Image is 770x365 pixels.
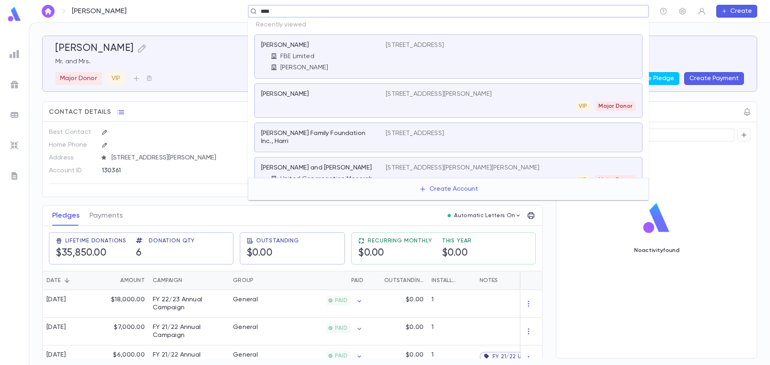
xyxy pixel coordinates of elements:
p: $0.00 [406,296,423,304]
div: Date [43,271,97,290]
div: Amount [120,271,145,290]
p: Major Donor [60,75,97,83]
p: [PERSON_NAME] [280,64,328,72]
button: Pledges [52,206,80,226]
p: [STREET_ADDRESS][PERSON_NAME][PERSON_NAME] [386,164,539,172]
div: General [233,351,258,359]
p: [PERSON_NAME] [261,41,309,49]
p: [PERSON_NAME] [72,7,127,16]
div: Installments [428,271,476,290]
span: VIP [575,177,590,183]
span: [STREET_ADDRESS][PERSON_NAME] [108,154,282,162]
p: VIP [111,75,120,83]
button: Sort [61,274,73,287]
p: Mr. and Mrs. [55,58,744,66]
div: VIP [107,72,125,85]
button: Sort [253,274,266,287]
p: No activity found [634,247,679,254]
img: imports_grey.530a8a0e642e233f2baf0ef88e8c9fcb.svg [10,141,19,150]
span: Major Donor [595,103,636,109]
button: Payments [89,206,123,226]
div: General [233,296,258,304]
div: $7,000.00 [97,318,149,345]
img: home_white.a664292cf8c1dea59945f0da9f25487c.svg [43,8,53,14]
div: Outstanding [367,271,428,290]
div: FY 22/23 Annual Campaign [153,296,225,312]
button: Automatic Letters On [444,210,525,221]
span: PAID [332,297,351,304]
button: Create Pledge [625,72,679,85]
p: Home Phone [49,139,95,151]
h5: [PERSON_NAME] [55,42,134,54]
div: Notes [480,271,498,290]
button: Create [716,5,757,18]
span: PAID [332,325,351,331]
img: logo [640,202,673,234]
div: [DATE] [47,351,66,359]
div: General [233,323,258,331]
img: logo [6,6,22,22]
div: [DATE] [47,323,66,331]
span: FY 21/22 Unsolicited donations [492,353,556,360]
span: Lifetime Donations [65,238,126,244]
button: Sort [182,274,195,287]
button: Sort [107,274,120,287]
span: Recurring Monthly [368,238,432,244]
div: Group [229,271,289,290]
div: Outstanding [384,271,423,290]
p: $0.00 [406,323,423,331]
span: This Year [442,238,472,244]
p: [STREET_ADDRESS][PERSON_NAME] [386,90,492,98]
h5: $0.00 [442,247,468,259]
p: [STREET_ADDRESS] [386,129,444,137]
span: Contact Details [49,108,111,116]
p: Automatic Letters On [454,212,515,219]
div: Campaign [153,271,182,290]
p: [STREET_ADDRESS] [386,41,444,49]
p: [PERSON_NAME] [261,90,309,98]
button: Create Account [413,181,484,197]
img: reports_grey.c525e4749d1bce6a11f5fe2a8de1b229.svg [10,49,19,59]
span: VIP [575,103,590,109]
div: Installments [432,271,459,290]
p: [PERSON_NAME] Family Foundation Inc., Harri [261,129,376,145]
p: [PERSON_NAME] and [PERSON_NAME] [261,164,372,172]
p: Account ID [49,164,95,177]
div: Paid [351,271,363,290]
div: Major Donor [55,72,102,85]
div: Notes [476,271,576,290]
div: FY 21/22 Annual Campaign [153,323,225,339]
p: FBE Limited [280,52,314,60]
button: Sort [338,274,351,287]
div: Amount [97,271,149,290]
div: $18,000.00 [97,290,149,318]
h5: $35,850.00 [56,247,106,259]
div: 1 [428,290,476,318]
img: batches_grey.339ca447c9d9533ef1741baa751efc33.svg [10,110,19,120]
button: Sort [459,274,472,287]
div: 130361 [102,164,242,176]
span: Major Donor [595,177,636,183]
h5: $0.00 [358,247,384,259]
img: letters_grey.7941b92b52307dd3b8a917253454ce1c.svg [10,171,19,181]
div: Group [233,271,253,290]
h5: 6 [136,247,142,259]
div: Paid [289,271,367,290]
span: PAID [332,353,351,359]
div: [DATE] [47,296,66,304]
button: Sort [371,274,384,287]
button: Create Payment [684,72,744,85]
h5: $0.00 [247,247,273,259]
div: 1 [428,318,476,345]
div: Campaign [149,271,229,290]
p: Best Contact [49,126,95,139]
img: campaigns_grey.99e729a5f7ee94e3726e6486bddda8f1.svg [10,80,19,89]
span: Outstanding [256,238,299,244]
div: Date [47,271,61,290]
p: Address [49,151,95,164]
span: Donation Qty [149,238,195,244]
p: $0.00 [406,351,423,359]
p: United Congregation Mesorah [280,175,373,183]
p: Recently viewed [248,18,649,32]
